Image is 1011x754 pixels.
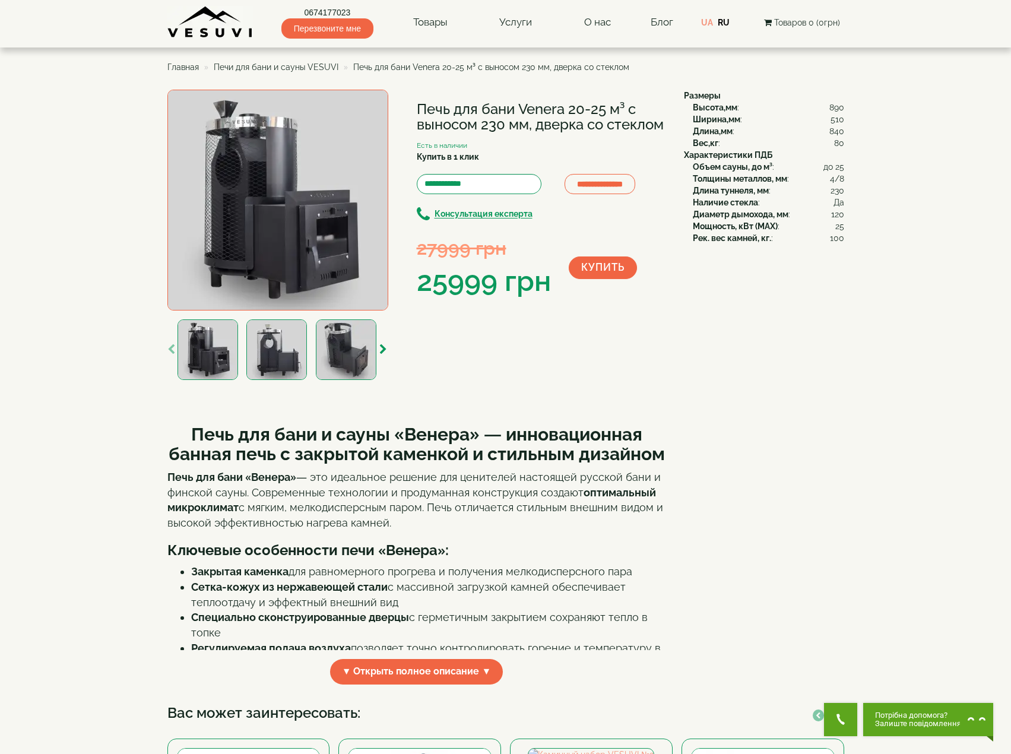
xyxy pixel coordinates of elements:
a: Товары [401,9,459,36]
b: Диаметр дымохода, мм [693,210,788,219]
a: Главная [167,62,199,72]
a: RU [718,18,730,27]
h3: Вас может заинтересовать: [167,705,844,721]
img: Завод VESUVI [167,6,253,39]
span: 120 [831,208,844,220]
div: : [693,125,844,137]
button: Товаров 0 (0грн) [760,16,844,29]
span: 510 [831,113,844,125]
b: Вес,кг [693,138,718,148]
b: Длина туннеля, мм [693,186,769,195]
b: Длина,мм [693,126,733,136]
div: 27999 грн [417,235,551,261]
li: с массивной загрузкой камней обеспечивает теплоотдачу и эффектный внешний вид [191,579,666,610]
img: Печь для бани Venera 20-25 м³ с выносом 230 мм, дверка со стеклом [316,319,376,380]
div: : [693,232,844,244]
strong: Специально сконструированные дверцы [191,611,409,623]
strong: Печь для бани «Венера» [167,471,296,483]
span: Потрібна допомога? [875,711,961,720]
a: Печи для бани и сауны VESUVI [214,62,338,72]
a: UA [701,18,713,27]
b: Рек. вес камней, кг. [693,233,771,243]
h1: Печь для бани Venera 20-25 м³ с выносом 230 мм, дверка со стеклом [417,102,666,133]
small: Есть в наличии [417,141,467,150]
span: 890 [829,102,844,113]
span: 100 [830,232,844,244]
span: 230 [831,185,844,197]
div: : [693,137,844,149]
span: 25 [835,220,844,232]
a: О нас [572,9,623,36]
b: Мощность, кВт (MAX) [693,221,778,231]
div: : [693,197,844,208]
strong: Сетка-кожух из нержавеющей стали [191,581,388,593]
li: позволяет точно контролировать горение и температуру в парной [191,641,666,671]
a: Услуги [487,9,544,36]
a: Блог [651,16,673,28]
p: — это идеальное решение для ценителей настоящей русской бани и финской сауны. Современные техноло... [167,470,666,531]
span: Да [833,197,844,208]
b: Высота,мм [693,103,737,112]
span: ▼ Открыть полное описание ▼ [330,659,503,685]
span: Перезвоните мне [281,18,373,39]
strong: Регулируемая подача воздуха [191,642,351,654]
span: 80 [834,137,844,149]
div: : [693,185,844,197]
b: Характеристики ПДБ [684,150,772,160]
div: 25999 грн [417,261,551,302]
b: Толщины металлов, мм [693,174,787,183]
strong: Ключевые особенности печи «Венера»: [167,541,449,559]
b: Объем сауны, до м³ [693,162,772,172]
span: Товаров 0 (0грн) [774,18,840,27]
b: Ширина,мм [693,115,740,124]
img: Печь для бани Venera 20-25 м³ с выносом 230 мм, дверка со стеклом [246,319,307,380]
b: Консультация експерта [435,210,533,219]
span: 4/8 [830,173,844,185]
img: Печь для бани Venera 20-25 м³ с выносом 230 мм, дверка со стеклом [167,90,388,311]
div: : [693,113,844,125]
strong: Печь для бани и сауны «Венера» — инновационная банная печь с закрытой каменкой и стильным дизайном [169,424,665,464]
span: Залиште повідомлення [875,720,961,728]
span: Печь для бани Venera 20-25 м³ с выносом 230 мм, дверка со стеклом [353,62,629,72]
b: Размеры [684,91,721,100]
button: Купить [569,256,637,279]
b: Наличие стекла [693,198,758,207]
span: 840 [829,125,844,137]
li: с герметичным закрытием сохраняют тепло в топке [191,610,666,640]
label: Купить в 1 клик [417,151,479,163]
div: : [693,161,844,173]
img: Печь для бани Venera 20-25 м³ с выносом 230 мм, дверка со стеклом [178,319,238,380]
li: для равномерного прогрева и получения мелкодисперсного пара [191,564,666,579]
a: 0674177023 [281,7,373,18]
div: : [693,173,844,185]
span: до 25 [823,161,844,173]
button: Get Call button [824,703,857,736]
div: : [693,220,844,232]
div: : [693,102,844,113]
strong: Закрытая каменка [191,565,289,578]
button: Chat button [863,703,993,736]
div: : [693,208,844,220]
